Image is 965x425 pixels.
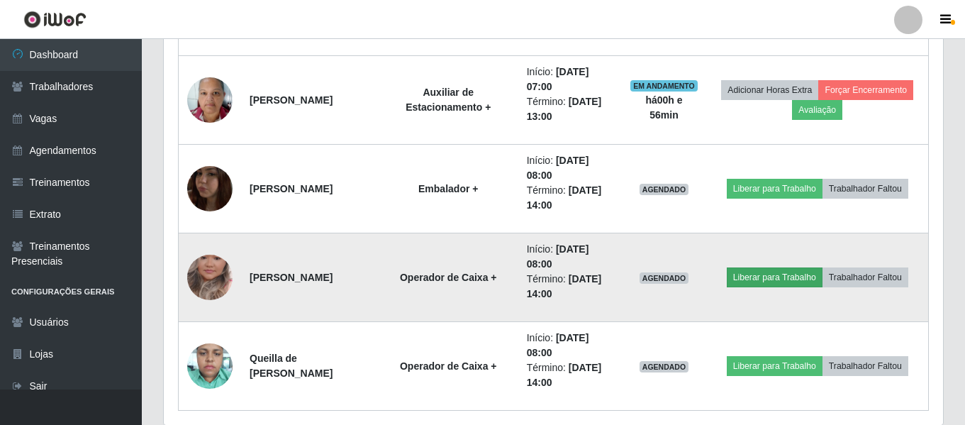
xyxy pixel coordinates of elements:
button: Trabalhador Faltou [822,179,908,199]
li: Início: [527,153,613,183]
li: Início: [527,242,613,272]
li: Término: [527,272,613,302]
time: [DATE] 08:00 [527,332,589,358]
img: 1746725446960.jpeg [187,336,233,396]
button: Trabalhador Faltou [822,267,908,287]
li: Início: [527,331,613,360]
button: Liberar para Trabalho [727,179,822,199]
time: [DATE] 08:00 [527,155,589,181]
strong: há 00 h e 56 min [645,94,682,121]
strong: Queilla de [PERSON_NAME] [250,353,333,379]
img: 1686577457270.jpeg [187,70,233,130]
strong: Operador de Caixa + [400,272,497,283]
button: Trabalhador Faltou [822,356,908,376]
time: [DATE] 08:00 [527,243,589,270]
button: Avaliação [792,100,842,120]
span: AGENDADO [640,272,689,284]
strong: [PERSON_NAME] [250,183,333,194]
span: AGENDADO [640,184,689,195]
strong: Operador de Caixa + [400,360,497,372]
li: Início: [527,65,613,94]
button: Liberar para Trabalho [727,267,822,287]
strong: Auxiliar de Estacionamento + [406,87,491,113]
li: Término: [527,94,613,124]
button: Forçar Encerramento [818,80,913,100]
img: CoreUI Logo [23,11,87,28]
strong: [PERSON_NAME] [250,272,333,283]
button: Liberar para Trabalho [727,356,822,376]
li: Término: [527,360,613,390]
strong: Embalador + [418,183,478,194]
img: 1705100685258.jpeg [187,237,233,318]
time: [DATE] 07:00 [527,66,589,92]
li: Término: [527,183,613,213]
span: EM ANDAMENTO [630,80,698,92]
img: 1737429770350.jpeg [187,148,233,229]
strong: [PERSON_NAME] [250,94,333,106]
button: Adicionar Horas Extra [721,80,818,100]
span: AGENDADO [640,361,689,372]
